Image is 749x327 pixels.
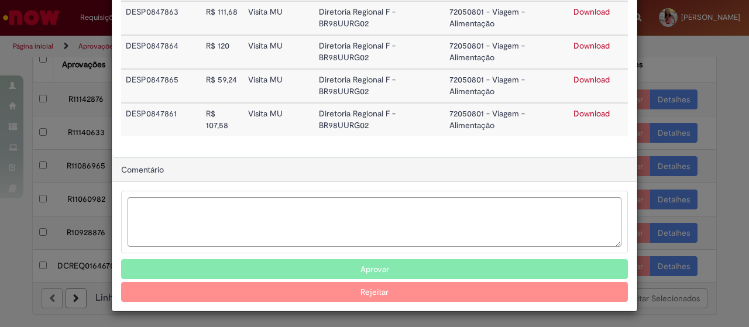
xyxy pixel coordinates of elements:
td: DESP0847863 [121,1,201,35]
td: 72050801 - Viagem - Alimentação [445,103,569,136]
td: Diretoria Regional F - BR98UURG02 [314,103,444,136]
td: R$ 59,24 [201,69,243,103]
a: Download [573,108,610,119]
a: Download [573,6,610,17]
td: R$ 107,58 [201,103,243,136]
td: Visita MU [243,35,290,69]
td: DESP0847864 [121,35,201,69]
button: Aprovar [121,259,628,279]
td: 72050801 - Viagem - Alimentação [445,1,569,35]
span: Comentário [121,164,164,175]
td: DESP0847865 [121,69,201,103]
td: Diretoria Regional F - BR98UURG02 [314,69,444,103]
td: R$ 111,68 [201,1,243,35]
td: Diretoria Regional F - BR98UURG02 [314,35,444,69]
td: 72050801 - Viagem - Alimentação [445,69,569,103]
td: DESP0847861 [121,103,201,136]
td: Visita MU [243,103,290,136]
td: R$ 120 [201,35,243,69]
a: Download [573,40,610,51]
a: Download [573,74,610,85]
button: Rejeitar [121,282,628,302]
td: Visita MU [243,69,290,103]
td: Visita MU [243,1,290,35]
td: 72050801 - Viagem - Alimentação [445,35,569,69]
td: Diretoria Regional F - BR98UURG02 [314,1,444,35]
